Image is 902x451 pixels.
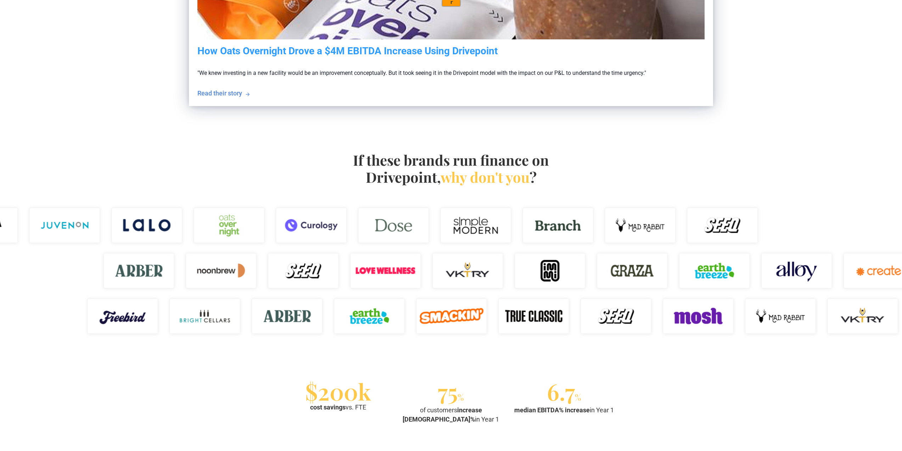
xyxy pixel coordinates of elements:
span: 6.7 [547,376,575,406]
span: why don't you [441,167,530,186]
a: Clear [133,7,144,12]
strong: cost savings [310,403,346,411]
img: britxwil [17,2,26,11]
p: "We knew investing in a new facility would be an improvement conceptually. But it took seeing it ... [197,57,705,89]
a: Copy [121,7,133,12]
a: View [109,7,121,12]
h4: If these brands run finance on Drivepoint, ? [349,152,553,186]
div: Read their story [197,89,242,98]
span: % [575,391,581,403]
div: in Year 1 [514,406,614,414]
div: vs. FTE [310,403,366,412]
h5: How Oats Overnight Drove a $4M EBITDA Increase Using Drivepoint [197,45,705,57]
strong: increase [DEMOGRAPHIC_DATA]% [403,406,482,423]
iframe: Chat Widget [774,360,902,451]
div: $200k [305,383,371,400]
div: of customers in Year 1 [397,406,505,423]
span: % [458,391,464,403]
strong: median EBITDA% increase [514,406,590,414]
span: 75 [438,376,458,406]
